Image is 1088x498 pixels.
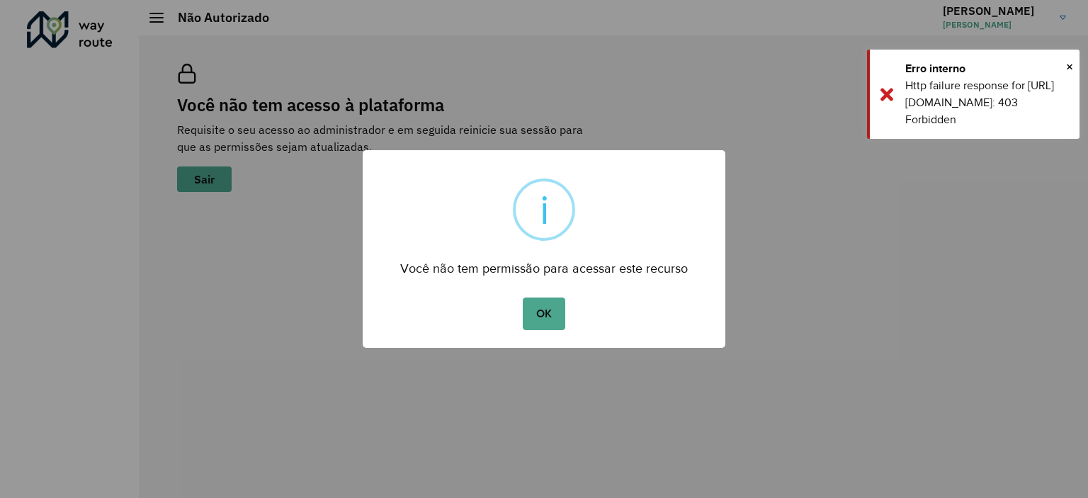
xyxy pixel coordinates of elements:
div: Http failure response for [URL][DOMAIN_NAME]: 403 Forbidden [905,77,1069,128]
button: OK [523,298,565,330]
span: × [1066,56,1073,77]
div: Você não tem permissão para acessar este recurso [363,248,725,280]
div: i [540,181,549,238]
div: Erro interno [905,60,1069,77]
button: Close [1066,56,1073,77]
